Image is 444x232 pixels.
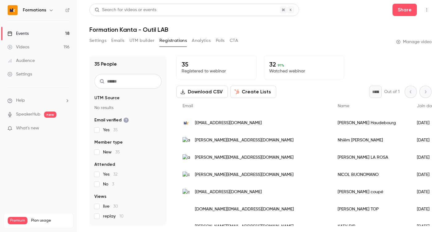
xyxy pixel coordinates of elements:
[7,44,29,50] div: Videos
[183,206,190,213] img: apagec.fr
[7,31,29,37] div: Events
[338,104,349,108] span: Name
[331,166,411,183] div: NICOL BUONOMANO
[183,223,190,230] img: apagec.fr
[94,193,106,200] span: Views
[183,137,190,144] img: ar2texpertise.fr
[16,111,40,118] a: SpeakerHub
[230,36,238,46] button: CTA
[89,36,106,46] button: Settings
[94,105,162,111] p: No results
[94,60,117,68] h1: 35 People
[103,213,124,219] span: replay
[269,68,339,74] p: Watched webinar
[331,183,411,201] div: [PERSON_NAME] coupé
[113,128,118,132] span: 35
[31,218,69,223] span: Plan usage
[113,204,118,209] span: 30
[417,104,436,108] span: Join date
[62,126,70,131] iframe: Noticeable Trigger
[411,114,442,132] div: [DATE]
[103,181,114,187] span: No
[129,36,154,46] button: UTM builder
[94,117,129,123] span: Email verified
[183,119,190,127] img: kanta.fr
[411,201,442,218] div: [DATE]
[176,86,228,98] button: Download CSV
[111,36,124,46] button: Emails
[195,172,294,178] span: [PERSON_NAME][EMAIL_ADDRESS][DOMAIN_NAME]
[7,97,70,104] li: help-dropdown-opener
[103,127,118,133] span: Yes
[7,58,35,64] div: Audience
[182,68,251,74] p: Registered to webinar
[115,150,120,154] span: 35
[331,201,411,218] div: [PERSON_NAME] TOP
[195,223,294,230] span: [PERSON_NAME][EMAIL_ADDRESS][DOMAIN_NAME]
[112,182,114,186] span: 3
[7,71,32,77] div: Settings
[183,154,190,161] img: afcexpertise.fr
[195,154,294,161] span: [PERSON_NAME][EMAIL_ADDRESS][DOMAIN_NAME]
[411,132,442,149] div: [DATE]
[113,172,117,177] span: 32
[331,132,411,149] div: Nhiêm [PERSON_NAME]
[103,203,118,210] span: live
[277,63,284,67] span: 91 %
[195,137,294,144] span: [PERSON_NAME][EMAIL_ADDRESS][DOMAIN_NAME]
[384,89,400,95] p: Out of 1
[192,36,211,46] button: Analytics
[216,36,225,46] button: Polls
[393,4,417,16] button: Share
[269,61,339,68] p: 32
[16,125,39,132] span: What's new
[331,114,411,132] div: [PERSON_NAME] Haudebourg
[94,95,120,101] span: UTM Source
[230,86,276,98] button: Create Lists
[103,149,120,155] span: New
[411,166,442,183] div: [DATE]
[195,189,262,195] span: [EMAIL_ADDRESS][DOMAIN_NAME]
[8,217,27,224] span: Premium
[182,61,251,68] p: 35
[89,26,432,33] h1: Formation Kanta - Outil LAB
[159,36,187,46] button: Registrations
[183,189,190,195] img: cabinetwagner.fr
[8,5,18,15] img: Formations
[183,104,193,108] span: Email
[195,120,262,126] span: [EMAIL_ADDRESS][DOMAIN_NAME]
[119,214,124,218] span: 10
[103,171,117,177] span: Yes
[23,7,46,13] h6: Formations
[95,7,156,13] div: Search for videos or events
[94,139,123,145] span: Member type
[183,172,190,178] img: cabinetwagner.fr
[411,149,442,166] div: [DATE]
[331,149,411,166] div: [PERSON_NAME] LA ROSA
[411,183,442,201] div: [DATE]
[16,97,25,104] span: Help
[44,112,56,118] span: new
[396,39,432,45] a: Manage video
[94,161,115,168] span: Attended
[195,206,294,213] span: [DOMAIN_NAME][EMAIL_ADDRESS][DOMAIN_NAME]
[94,226,112,232] span: Referrer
